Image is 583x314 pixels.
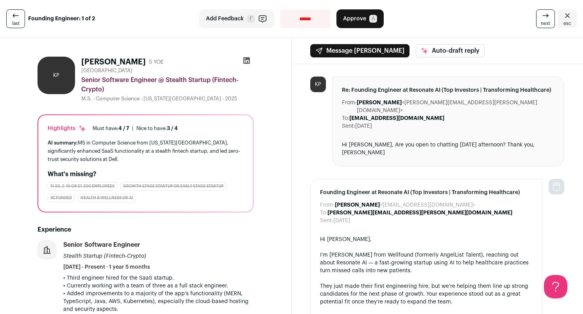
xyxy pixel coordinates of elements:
[333,217,350,225] dd: [DATE]
[320,251,533,275] div: I’m [PERSON_NAME] from Wellfound (formerly AngelList Talent), reaching out about Resonate AI — a ...
[563,20,571,27] span: esc
[343,15,366,23] span: Approve
[342,99,357,114] dt: From:
[38,57,75,94] div: KP
[48,139,243,163] div: MS in Computer Science from [US_STATE][GEOGRAPHIC_DATA], significantly enhanced SaaS functionalit...
[118,126,129,131] span: 4 / 7
[342,122,355,130] dt: Sent:
[416,44,485,57] button: Auto-draft reply
[81,57,146,68] h1: [PERSON_NAME]
[544,275,567,298] iframe: Help Scout Beacon - Open
[342,114,349,122] dt: To:
[120,182,226,191] div: Growth Stage Startup or Early Stage Startup
[48,140,78,145] span: AI summary:
[81,96,254,102] div: M.S. - Computer Science - [US_STATE][GEOGRAPHIC_DATA] - 2025
[247,15,255,23] span: F
[320,201,335,209] dt: From:
[38,225,254,234] h2: Experience
[355,122,372,130] dd: [DATE]
[342,86,554,94] span: Re: Founding Engineer at Resonate AI (Top Investors | Transforming Healthcare)
[349,116,444,121] b: [EMAIL_ADDRESS][DOMAIN_NAME]
[78,194,136,202] div: Health & Wellness or AI
[38,241,56,259] img: company-logo-placeholder-414d4e2ec0e2ddebbe968bf319fdfe5acfe0c9b87f798d344e800bc9a89632a0.png
[12,20,20,27] span: last
[48,125,86,132] div: Highlights
[357,99,554,114] dd: <[PERSON_NAME][EMAIL_ADDRESS][PERSON_NAME][DOMAIN_NAME]>
[536,9,555,28] a: next
[6,9,25,28] a: last
[63,263,150,271] span: [DATE] - Present · 1 year 5 months
[28,15,95,23] strong: Founding Engineer: 1 of 2
[320,217,333,225] dt: Sent:
[357,100,402,105] b: [PERSON_NAME]
[327,210,512,216] b: [PERSON_NAME][EMAIL_ADDRESS][PERSON_NAME][DOMAIN_NAME]
[320,235,533,243] div: Hi [PERSON_NAME],
[558,9,577,28] a: Close
[136,125,178,132] div: Nice to have:
[541,20,550,27] span: next
[63,253,146,259] span: Stealth Startup (Fintech-Crypto)
[335,201,476,209] dd: <[EMAIL_ADDRESS][DOMAIN_NAME]>
[549,179,564,194] img: nopic.png
[81,68,132,74] span: [GEOGRAPHIC_DATA]
[149,58,164,66] div: 5 YOE
[81,75,254,94] div: Senior Software Engineer @ Stealth Startup (Fintech-Crypto)
[48,169,243,179] h2: What's missing?
[199,9,274,28] button: Add Feedback F
[369,15,377,23] span: A
[336,9,384,28] button: Approve A
[320,189,533,196] span: Founding Engineer at Resonate AI (Top Investors | Transforming Healthcare)
[342,141,554,157] div: Hi [PERSON_NAME], Are you open to chatting [DATE] afternoon? Thank you, [PERSON_NAME]
[48,182,117,191] div: 11-50, 2-10 or 51-200 employees
[310,44,410,57] button: Message [PERSON_NAME]
[320,209,327,217] dt: To:
[310,77,326,92] div: KP
[93,125,129,132] div: Must have:
[320,282,533,306] div: They just made their first engineering hire, but we’re helping them line up strong candidates for...
[63,241,140,249] div: Senior Software Engineer
[167,126,178,131] span: 3 / 4
[93,125,178,132] ul: |
[335,202,380,208] b: [PERSON_NAME]
[48,194,75,202] div: YC Funded
[206,15,244,23] span: Add Feedback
